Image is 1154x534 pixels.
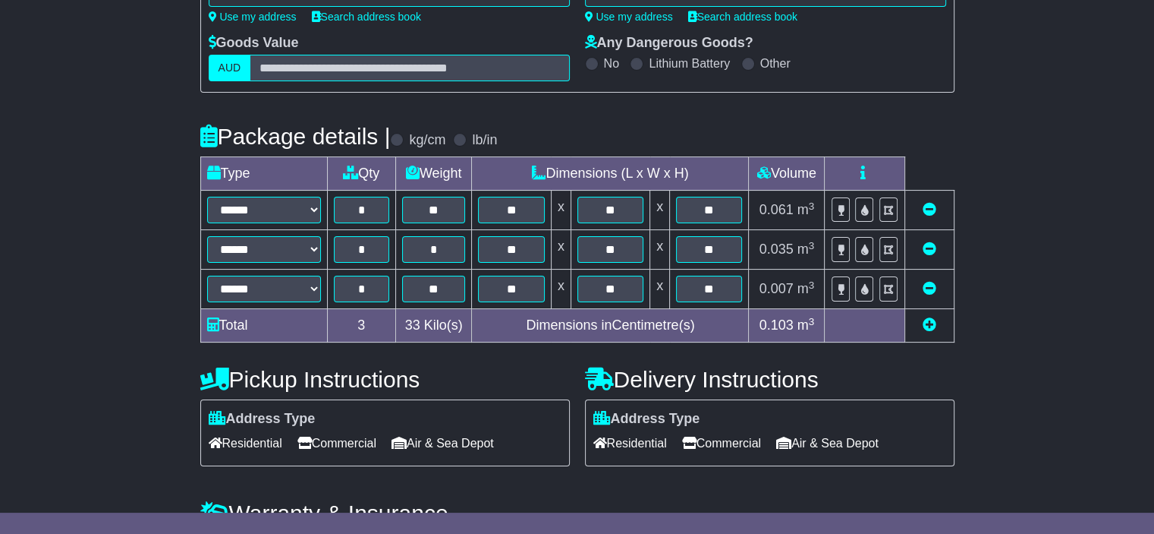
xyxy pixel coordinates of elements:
h4: Warranty & Insurance [200,501,954,526]
h4: Delivery Instructions [585,367,954,392]
a: Search address book [312,11,421,23]
h4: Package details | [200,124,391,149]
td: Total [200,309,327,343]
span: Commercial [682,431,761,455]
td: x [650,191,670,230]
td: Type [200,157,327,191]
span: 0.103 [759,318,794,333]
sup: 3 [809,316,815,327]
td: x [551,270,571,309]
span: 0.007 [759,281,794,296]
td: Dimensions in Centimetre(s) [472,309,749,343]
span: m [797,318,815,333]
a: Remove this item [923,202,936,217]
span: Commercial [297,431,376,455]
td: 3 [327,309,395,343]
label: Any Dangerous Goods? [585,35,753,52]
span: Residential [209,431,282,455]
span: m [797,242,815,257]
span: 33 [405,318,420,333]
label: AUD [209,55,251,81]
sup: 3 [809,201,815,212]
td: x [551,230,571,270]
label: kg/cm [409,132,445,149]
span: Air & Sea Depot [391,431,494,455]
span: Air & Sea Depot [776,431,879,455]
label: Lithium Battery [649,56,730,71]
td: Dimensions (L x W x H) [472,157,749,191]
a: Remove this item [923,281,936,296]
span: 0.035 [759,242,794,257]
span: m [797,281,815,296]
span: Residential [593,431,667,455]
a: Remove this item [923,242,936,257]
label: Other [760,56,791,71]
label: lb/in [472,132,497,149]
label: No [604,56,619,71]
td: Volume [749,157,825,191]
label: Goods Value [209,35,299,52]
h4: Pickup Instructions [200,367,570,392]
a: Add new item [923,318,936,333]
td: Weight [395,157,472,191]
label: Address Type [209,411,316,428]
a: Search address book [688,11,797,23]
td: Kilo(s) [395,309,472,343]
span: m [797,202,815,217]
td: Qty [327,157,395,191]
a: Use my address [585,11,673,23]
td: x [650,270,670,309]
sup: 3 [809,240,815,251]
td: x [650,230,670,270]
td: x [551,191,571,230]
a: Use my address [209,11,297,23]
sup: 3 [809,280,815,291]
span: 0.061 [759,202,794,217]
label: Address Type [593,411,700,428]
